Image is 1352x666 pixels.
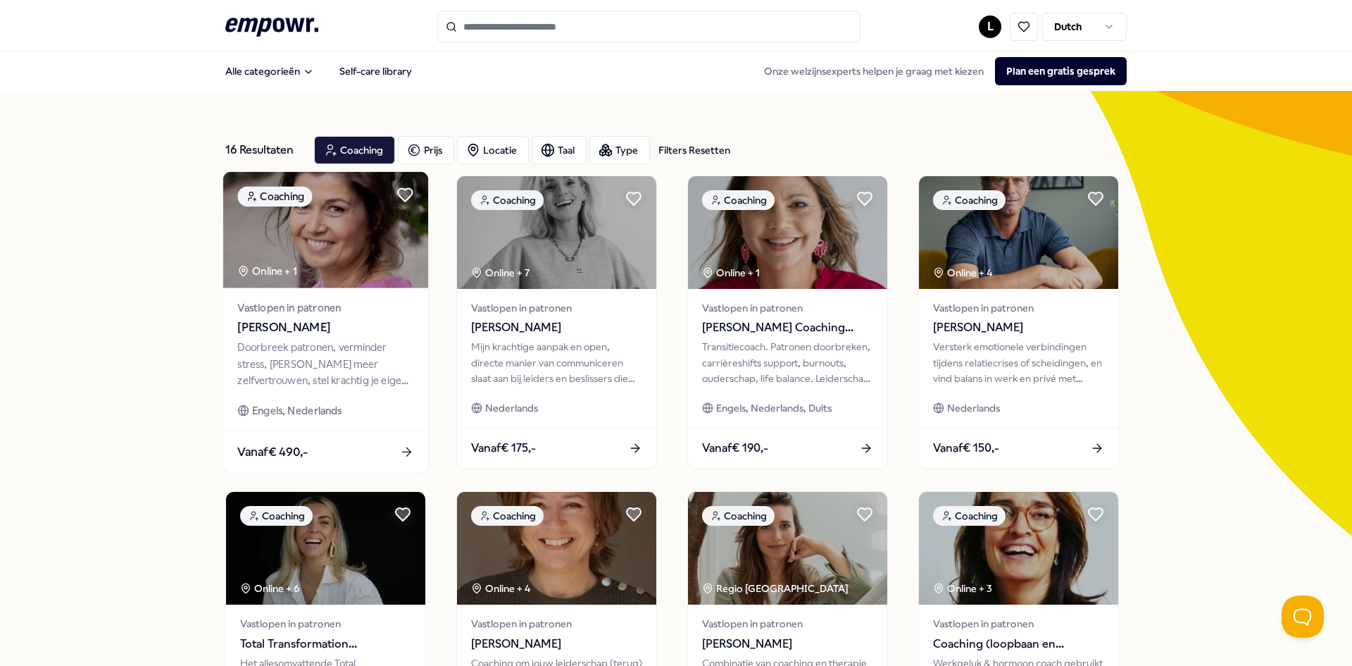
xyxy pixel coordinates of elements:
[702,265,760,280] div: Online + 1
[702,439,768,457] span: Vanaf € 190,-
[933,439,999,457] span: Vanaf € 150,-
[471,265,530,280] div: Online + 7
[918,175,1119,469] a: package imageCoachingOnline + 4Vastlopen in patronen[PERSON_NAME]Versterk emotionele verbindingen...
[702,319,873,337] span: [PERSON_NAME] Coaching Facilitation Teams
[702,616,873,631] span: Vastlopen in patronen
[485,400,538,416] span: Nederlands
[328,57,423,85] a: Self-care library
[933,506,1006,526] div: Coaching
[702,506,775,526] div: Coaching
[471,300,642,316] span: Vastlopen in patronen
[398,136,454,164] button: Prijs
[223,171,430,474] a: package imageCoachingOnline + 1Vastlopen in patronen[PERSON_NAME]Doorbreek patronen, verminder st...
[471,339,642,386] div: Mijn krachtige aanpak en open, directe manier van communiceren slaat aan bij leiders en beslisser...
[702,581,851,596] div: Regio [GEOGRAPHIC_DATA]
[471,635,642,653] span: [PERSON_NAME]
[702,339,873,386] div: Transitiecoach. Patronen doorbreken, carrièreshifts support, burnouts, ouderschap, life balance. ...
[919,176,1118,289] img: package image
[589,136,650,164] button: Type
[702,300,873,316] span: Vastlopen in patronen
[314,136,395,164] button: Coaching
[919,492,1118,605] img: package image
[471,506,544,526] div: Coaching
[226,492,425,605] img: package image
[658,142,730,158] div: Filters Resetten
[471,319,642,337] span: [PERSON_NAME]
[240,635,411,653] span: Total Transformation Programma
[237,443,308,461] span: Vanaf € 490,-
[688,176,887,289] img: package image
[702,190,775,210] div: Coaching
[979,16,1001,38] button: L
[933,265,992,280] div: Online + 4
[240,506,313,526] div: Coaching
[933,581,992,596] div: Online + 3
[225,136,303,164] div: 16 Resultaten
[933,190,1006,210] div: Coaching
[532,136,587,164] button: Taal
[933,616,1104,631] span: Vastlopen in patronen
[457,176,656,289] img: package image
[933,339,1104,386] div: Versterk emotionele verbindingen tijdens relatiecrises of scheidingen, en vind balans in werk en ...
[457,136,529,164] button: Locatie
[933,300,1104,316] span: Vastlopen in patronen
[237,186,312,206] div: Coaching
[240,616,411,631] span: Vastlopen in patronen
[933,319,1104,337] span: [PERSON_NAME]
[1282,596,1324,638] iframe: Help Scout Beacon - Open
[471,581,530,596] div: Online + 4
[237,340,413,388] div: Doorbreek patronen, verminder stress, [PERSON_NAME] meer zelfvertrouwen, stel krachtig je eigen g...
[702,635,873,653] span: [PERSON_NAME]
[237,263,296,279] div: Online + 1
[687,175,888,469] a: package imageCoachingOnline + 1Vastlopen in patronen[PERSON_NAME] Coaching Facilitation TeamsTran...
[252,402,342,419] span: Engels, Nederlands
[471,190,544,210] div: Coaching
[457,492,656,605] img: package image
[237,300,413,316] span: Vastlopen in patronen
[456,175,657,469] a: package imageCoachingOnline + 7Vastlopen in patronen[PERSON_NAME]Mijn krachtige aanpak en open, d...
[716,400,832,416] span: Engels, Nederlands, Duits
[753,57,1127,85] div: Onze welzijnsexperts helpen je graag met kiezen
[688,492,887,605] img: package image
[471,439,536,457] span: Vanaf € 175,-
[223,172,428,288] img: package image
[471,616,642,631] span: Vastlopen in patronen
[995,57,1127,85] button: Plan een gratis gesprek
[947,400,1000,416] span: Nederlands
[933,635,1104,653] span: Coaching (loopbaan en werkgeluk)
[214,57,325,85] button: Alle categorieën
[437,11,860,42] input: Search for products, categories or subcategories
[237,319,413,337] span: [PERSON_NAME]
[214,57,423,85] nav: Main
[240,581,299,596] div: Online + 6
